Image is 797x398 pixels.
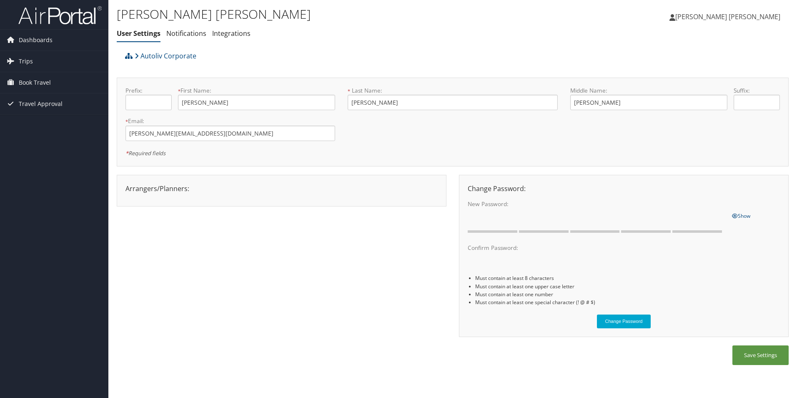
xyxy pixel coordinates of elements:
li: Must contain at least one upper case letter [475,282,780,290]
li: Must contain at least 8 characters [475,274,780,282]
a: Show [732,211,750,220]
label: Confirm Password: [468,244,726,252]
button: Save Settings [732,345,789,365]
span: Travel Approval [19,93,63,114]
label: Suffix: [734,86,780,95]
label: Email: [125,117,335,125]
a: User Settings [117,29,160,38]
label: Middle Name: [570,86,727,95]
span: [PERSON_NAME] [PERSON_NAME] [675,12,780,21]
a: Notifications [166,29,206,38]
em: Required fields [125,149,165,157]
h1: [PERSON_NAME] [PERSON_NAME] [117,5,565,23]
a: Integrations [212,29,251,38]
span: Trips [19,51,33,72]
label: Last Name: [348,86,557,95]
button: Change Password [597,315,651,328]
label: New Password: [468,200,726,208]
span: Book Travel [19,72,51,93]
label: First Name: [178,86,335,95]
img: airportal-logo.png [18,5,102,25]
span: Show [732,212,750,219]
a: [PERSON_NAME] [PERSON_NAME] [669,4,789,29]
li: Must contain at least one special character (! @ # $) [475,298,780,306]
li: Must contain at least one number [475,290,780,298]
div: Change Password: [461,184,786,194]
a: Autoliv Corporate [135,48,196,64]
label: Prefix: [125,86,172,95]
div: Arrangers/Planners: [119,184,444,194]
span: Dashboards [19,30,53,50]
